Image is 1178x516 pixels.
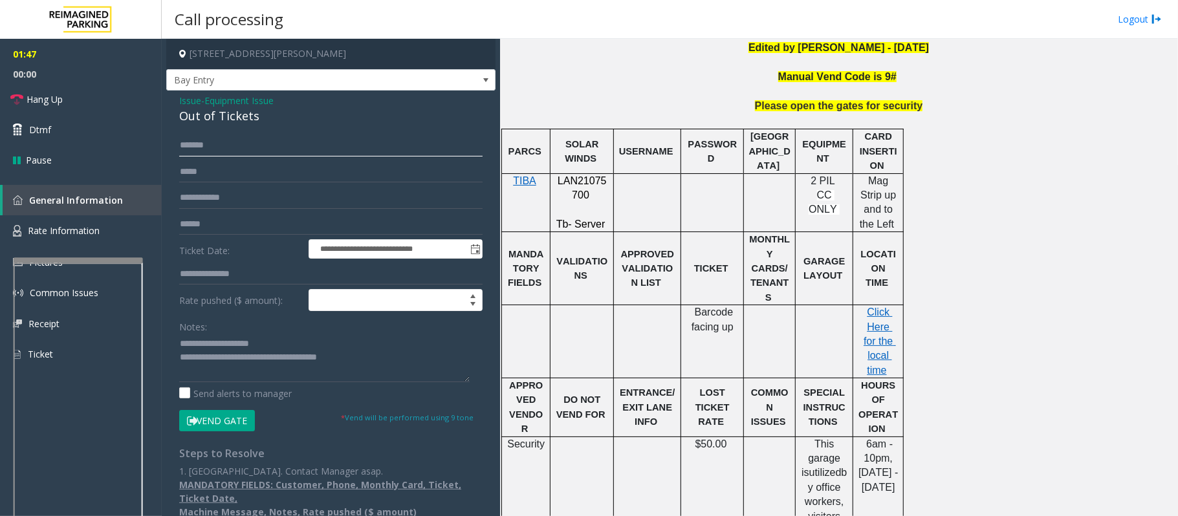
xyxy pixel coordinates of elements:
[509,380,543,434] span: APPROVED VENDOR
[692,306,736,332] span: Barcode facing up
[29,194,123,206] span: General Information
[179,107,483,125] div: Out of Tickets
[749,234,790,303] span: MONTHLY CARDS/TENANTS
[565,139,601,164] span: SOLAR WINDS
[508,249,543,288] span: MANDATORY FIELDS
[803,139,847,164] span: EQUIPMENT
[166,39,496,69] h4: [STREET_ADDRESS][PERSON_NAME]
[860,131,897,171] span: CARD INSERTION
[464,300,482,310] span: Decrease value
[507,438,545,449] span: Security
[508,146,541,156] span: PARCS
[513,176,536,186] a: TIBA
[861,249,897,288] span: LOCATION TIME
[695,438,727,449] span: $50.00
[179,94,201,107] span: Issue
[341,413,474,422] small: Vend will be performed using 9 tone
[176,289,305,311] label: Rate pushed ($ amount):
[13,225,21,237] img: 'icon'
[858,380,898,434] span: HOURS OF OPERATION
[179,410,255,432] button: Vend Gate
[803,387,847,427] span: SPECIAL INSTRUCTIONS
[688,139,737,164] span: PASSWORD
[179,478,461,504] u: MANDATORY FIELDS: Customer, Phone, Monthly Card, Ticket, Ticket Date,
[167,70,430,91] span: Bay Entry
[858,438,901,493] span: 6am - 10pm, [DATE] - [DATE]
[749,131,791,171] span: [GEOGRAPHIC_DATA]
[168,3,290,35] h3: Call processing
[755,100,923,111] span: Please open the gates for security
[620,387,675,427] span: ENTRANCE/EXIT LANE INFO
[778,71,897,82] span: Manual Vend Code is 9#
[468,240,482,258] span: Toggle popup
[201,94,274,107] span: -
[1118,12,1162,26] a: Logout
[1151,12,1162,26] img: logout
[695,387,732,427] span: LOST TICKET RATE
[751,387,789,427] span: COMMON ISSUES
[513,175,536,186] span: TIBA
[26,153,52,167] span: Pause
[29,123,51,136] span: Dtmf
[809,189,837,215] span: CC ONLY
[179,464,483,478] p: 1. [GEOGRAPHIC_DATA]. Contact Manager asap.
[29,256,63,268] span: Pictures
[176,239,305,259] label: Ticket Date:
[27,92,63,106] span: Hang Up
[28,224,100,237] span: Rate Information
[179,387,292,400] label: Send alerts to manager
[864,307,896,376] a: Click Here for the local time
[3,185,162,215] a: General Information
[464,290,482,300] span: Increase value
[179,316,207,334] label: Notes:
[811,175,834,186] span: 2 PIL
[556,219,569,230] span: Tb
[748,42,929,53] b: Edited by [PERSON_NAME] - [DATE]
[619,146,673,156] span: USERNAME
[568,219,605,230] span: - Server
[556,256,607,281] span: VALIDATIONS
[204,94,274,107] span: Equipment Issue
[694,263,728,274] span: TICKET
[621,249,677,288] span: APPROVED VALIDATION LIST
[179,447,483,460] h4: Steps to Resolve
[803,256,847,281] span: GARAGE LAYOUT
[13,195,23,205] img: 'icon'
[556,394,605,419] span: DO NOT VEND FOR
[809,467,842,478] span: utilized
[802,438,844,478] span: This garage is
